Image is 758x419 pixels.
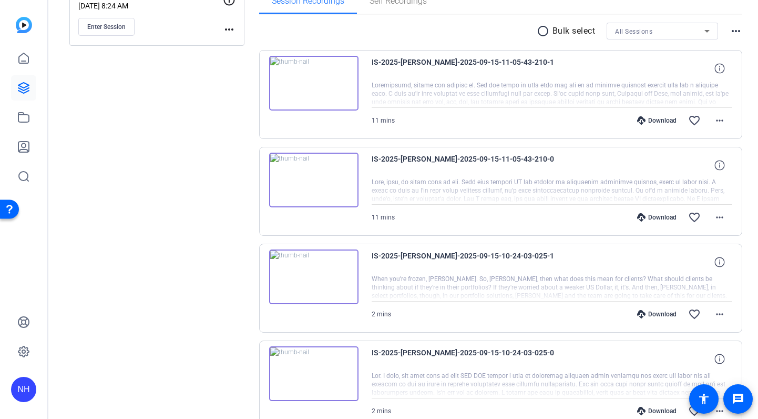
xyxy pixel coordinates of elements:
button: Enter Session [78,18,135,36]
mat-icon: more_horiz [713,211,726,224]
mat-icon: more_horiz [730,25,742,37]
img: thumb-nail [269,153,358,207]
span: 2 mins [372,407,391,415]
span: Enter Session [87,23,126,31]
mat-icon: favorite_border [688,114,701,127]
mat-icon: radio_button_unchecked [537,25,552,37]
span: 11 mins [372,214,395,221]
img: blue-gradient.svg [16,17,32,33]
span: 11 mins [372,117,395,124]
div: Download [632,213,682,222]
mat-icon: favorite_border [688,308,701,321]
mat-icon: more_horiz [713,114,726,127]
img: thumb-nail [269,56,358,111]
mat-icon: favorite_border [688,211,701,224]
div: Download [632,310,682,318]
mat-icon: more_horiz [713,308,726,321]
span: All Sessions [615,28,652,35]
mat-icon: accessibility [698,393,710,405]
div: Download [632,116,682,125]
span: 2 mins [372,311,391,318]
img: thumb-nail [269,346,358,401]
span: IS-2025-[PERSON_NAME]-2025-09-15-10-24-03-025-1 [372,250,566,275]
mat-icon: more_horiz [223,23,235,36]
mat-icon: favorite_border [688,405,701,417]
div: NH [11,377,36,402]
span: IS-2025-[PERSON_NAME]-2025-09-15-11-05-43-210-1 [372,56,566,81]
p: Bulk select [552,25,596,37]
div: Download [632,407,682,415]
mat-icon: message [732,393,744,405]
mat-icon: more_horiz [713,405,726,417]
span: IS-2025-[PERSON_NAME]-2025-09-15-10-24-03-025-0 [372,346,566,372]
img: thumb-nail [269,250,358,304]
span: IS-2025-[PERSON_NAME]-2025-09-15-11-05-43-210-0 [372,153,566,178]
p: [DATE] 8:24 AM [78,2,223,10]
